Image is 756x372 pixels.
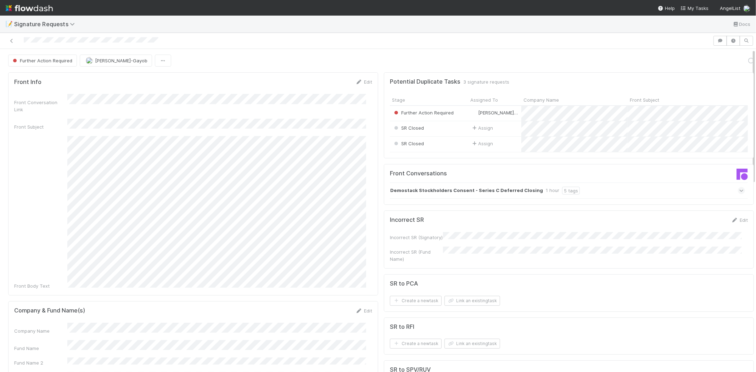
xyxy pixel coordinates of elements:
[630,96,659,103] span: Front Subject
[720,5,740,11] span: AngelList
[390,170,564,177] h5: Front Conversations
[8,55,77,67] button: Further Action Required
[478,110,531,115] span: [PERSON_NAME]-Gayob
[743,5,750,12] img: avatar_1a1d5361-16dd-4910-a949-020dcd9f55a3.png
[393,141,424,146] span: SR Closed
[393,110,454,115] span: Further Action Required
[6,21,13,27] span: 📝
[14,307,85,314] h5: Company & Fund Name(s)
[86,57,93,64] img: avatar_45aa71e2-cea6-4b00-9298-a0421aa61a2d.png
[393,140,424,147] div: SR Closed
[392,96,405,103] span: Stage
[390,187,543,195] strong: Demostack Stockholders Consent - Series C Deferred Closing
[444,339,500,349] button: Link an existingtask
[11,58,72,63] span: Further Action Required
[390,323,414,331] h5: SR to RFI
[355,308,372,314] a: Edit
[737,169,748,180] img: front-logo-b4b721b83371efbadf0a.svg
[471,109,518,116] div: [PERSON_NAME]-Gayob
[14,282,67,289] div: Front Body Text
[658,5,675,12] div: Help
[390,234,443,241] div: Incorrect SR (Signatory)
[393,124,424,131] div: SR Closed
[546,187,559,195] div: 1 hour
[681,5,709,11] span: My Tasks
[523,96,559,103] span: Company Name
[14,99,67,113] div: Front Conversation Link
[471,110,477,115] img: avatar_45aa71e2-cea6-4b00-9298-a0421aa61a2d.png
[471,124,493,131] span: Assign
[390,216,424,224] h5: Incorrect SR
[6,2,53,14] img: logo-inverted-e16ddd16eac7371096b0.svg
[390,339,442,349] button: Create a newtask
[14,359,67,366] div: Fund Name 2
[95,58,147,63] span: [PERSON_NAME]-Gayob
[463,78,509,85] span: 3 signature requests
[471,140,493,147] span: Assign
[390,296,442,306] button: Create a newtask
[14,21,78,28] span: Signature Requests
[562,187,580,195] div: 5 tags
[732,20,750,28] a: Docs
[390,280,418,287] h5: SR to PCA
[444,296,500,306] button: Link an existingtask
[393,125,424,131] span: SR Closed
[470,96,498,103] span: Assigned To
[14,123,67,130] div: Front Subject
[14,345,67,352] div: Fund Name
[14,327,67,334] div: Company Name
[393,109,454,116] div: Further Action Required
[14,79,41,86] h5: Front Info
[80,55,152,67] button: [PERSON_NAME]-Gayob
[390,78,460,85] h5: Potential Duplicate Tasks
[355,79,372,85] a: Edit
[731,217,748,223] a: Edit
[390,248,443,263] div: Incorrect SR (Fund Name)
[681,5,709,12] a: My Tasks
